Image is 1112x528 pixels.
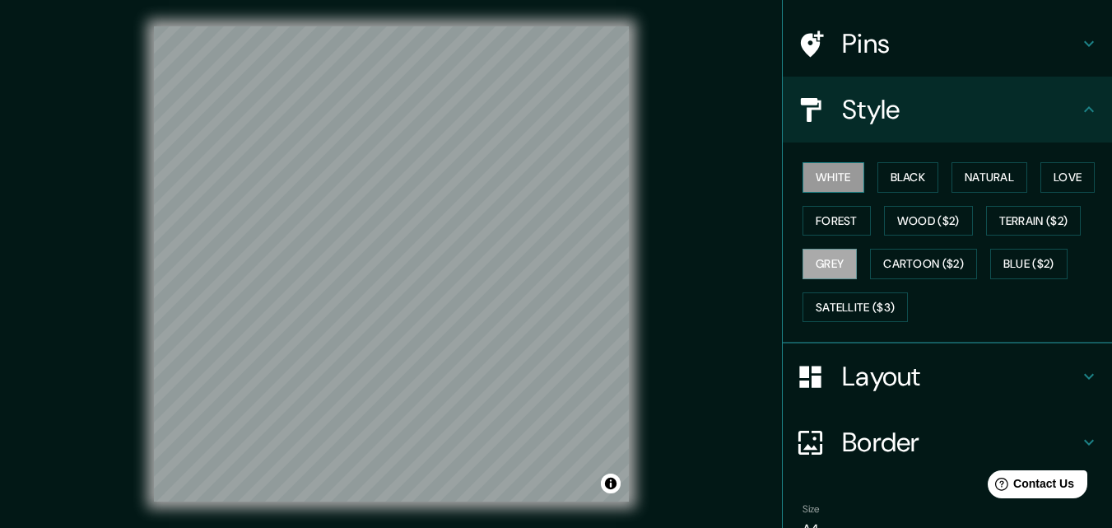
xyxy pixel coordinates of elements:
[842,27,1079,60] h4: Pins
[965,464,1094,510] iframe: Help widget launcher
[990,249,1068,279] button: Blue ($2)
[842,360,1079,393] h4: Layout
[601,474,621,493] button: Toggle attribution
[870,249,977,279] button: Cartoon ($2)
[803,292,908,323] button: Satellite ($3)
[803,249,857,279] button: Grey
[877,162,939,193] button: Black
[842,426,1079,459] h4: Border
[783,409,1112,475] div: Border
[884,206,973,236] button: Wood ($2)
[783,11,1112,77] div: Pins
[1040,162,1095,193] button: Love
[986,206,1082,236] button: Terrain ($2)
[803,502,820,516] label: Size
[154,26,629,502] canvas: Map
[951,162,1027,193] button: Natural
[842,93,1079,126] h4: Style
[803,162,864,193] button: White
[783,77,1112,143] div: Style
[783,343,1112,409] div: Layout
[803,206,871,236] button: Forest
